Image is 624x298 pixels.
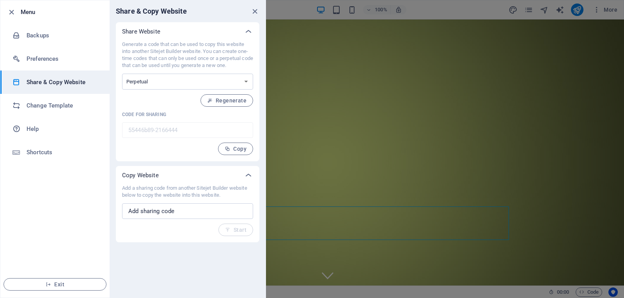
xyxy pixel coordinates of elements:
[27,78,99,87] h6: Share & Copy Website
[4,278,106,291] button: Exit
[122,171,159,179] p: Copy Website
[27,54,99,63] h6: Preferences
[116,22,259,41] div: Share Website
[0,117,110,141] a: Help
[116,7,187,16] h6: Share & Copy Website
[200,94,253,107] button: Regenerate
[218,143,253,155] button: Copy
[250,7,259,16] button: close
[27,148,99,157] h6: Shortcuts
[27,31,99,40] h6: Backups
[21,7,103,17] h6: Menu
[122,28,160,35] p: Share Website
[122,41,253,69] p: Generate a code that can be used to copy this website into another Sitejet Builder website. You c...
[27,101,99,110] h6: Change Template
[10,281,100,287] span: Exit
[116,166,259,185] div: Copy Website
[122,203,253,219] input: Add sharing code
[122,111,253,118] p: Code for sharing
[122,185,253,199] p: Add a sharing code from another Sitejet Builder website below to copy the website into this website.
[27,124,99,134] h6: Help
[225,146,246,152] span: Copy
[207,97,246,104] span: Regenerate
